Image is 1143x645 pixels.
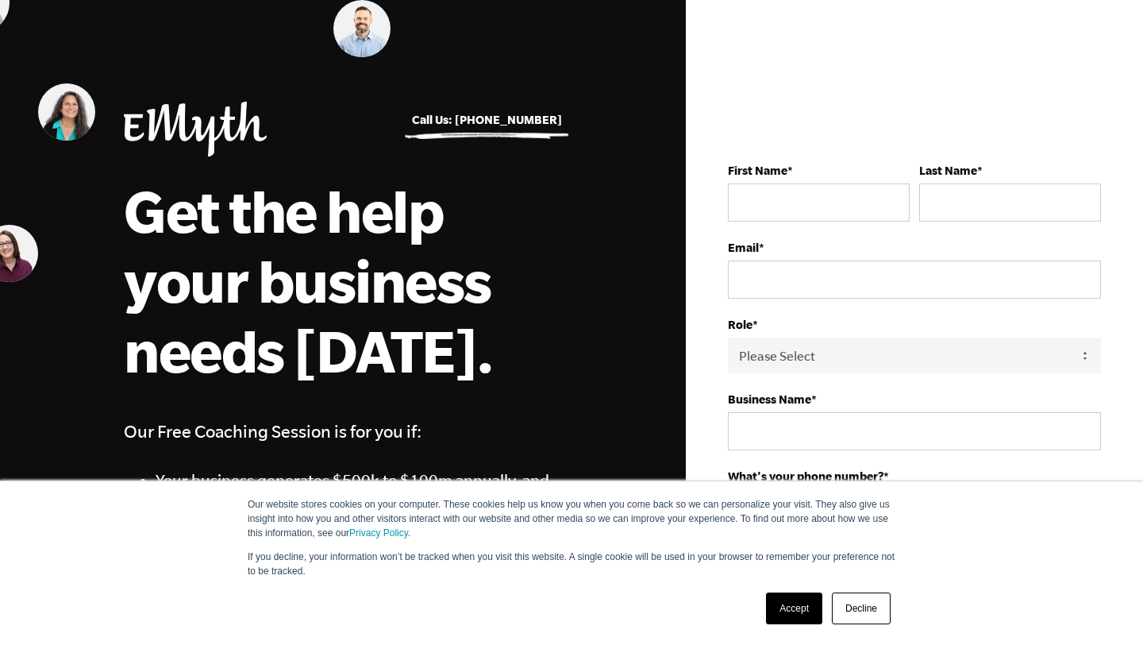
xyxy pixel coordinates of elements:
strong: Last Name [919,164,977,177]
p: If you decline, your information won’t be tracked when you visit this website. A single cookie wi... [248,550,895,578]
strong: First Name [728,164,787,177]
strong: What's your phone number? [728,469,883,483]
img: Judith Lerner, EMyth Business Coach [38,83,95,141]
h4: Our Free Coaching Session is for you if: [124,417,562,446]
strong: Business Name [728,392,811,406]
a: Decline [832,593,891,624]
a: Call Us: [PHONE_NUMBER] [412,113,562,126]
a: Privacy Policy [349,527,408,539]
li: Your business generates $500k to $100m annually, and [156,471,562,489]
a: Accept [766,593,822,624]
strong: Role [728,318,752,331]
h1: Get the help your business needs [DATE]. [124,176,560,385]
p: Our website stores cookies on your computer. These cookies help us know you when you come back so... [248,497,895,540]
strong: Email [728,241,759,254]
img: EMyth [124,102,267,156]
